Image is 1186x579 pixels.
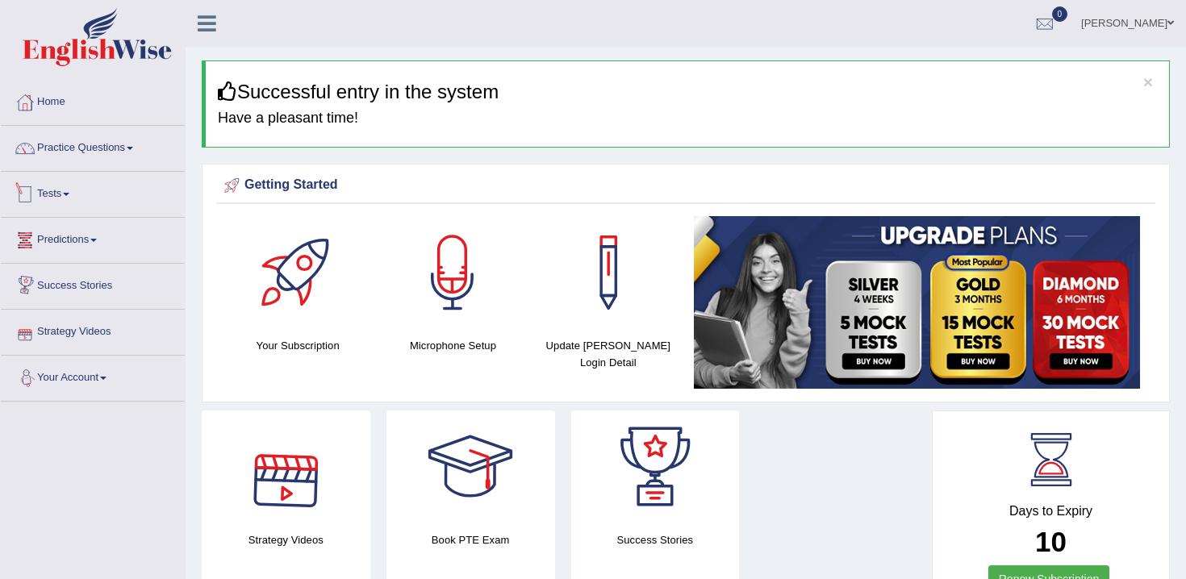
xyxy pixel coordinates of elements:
div: Getting Started [220,173,1151,198]
a: Practice Questions [1,126,185,166]
h4: Update [PERSON_NAME] Login Detail [539,337,678,371]
h4: Strategy Videos [202,531,370,548]
button: × [1143,73,1153,90]
b: 10 [1035,526,1067,557]
a: Strategy Videos [1,310,185,350]
a: Success Stories [1,264,185,304]
h4: Microphone Setup [383,337,522,354]
img: small5.jpg [694,216,1140,389]
h4: Book PTE Exam [386,531,555,548]
a: Predictions [1,218,185,258]
h4: Days to Expiry [950,504,1151,519]
a: Home [1,80,185,120]
h4: Success Stories [571,531,740,548]
h3: Successful entry in the system [218,81,1157,102]
h4: Your Subscription [228,337,367,354]
a: Your Account [1,356,185,396]
h4: Have a pleasant time! [218,110,1157,127]
span: 0 [1052,6,1068,22]
a: Tests [1,172,185,212]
